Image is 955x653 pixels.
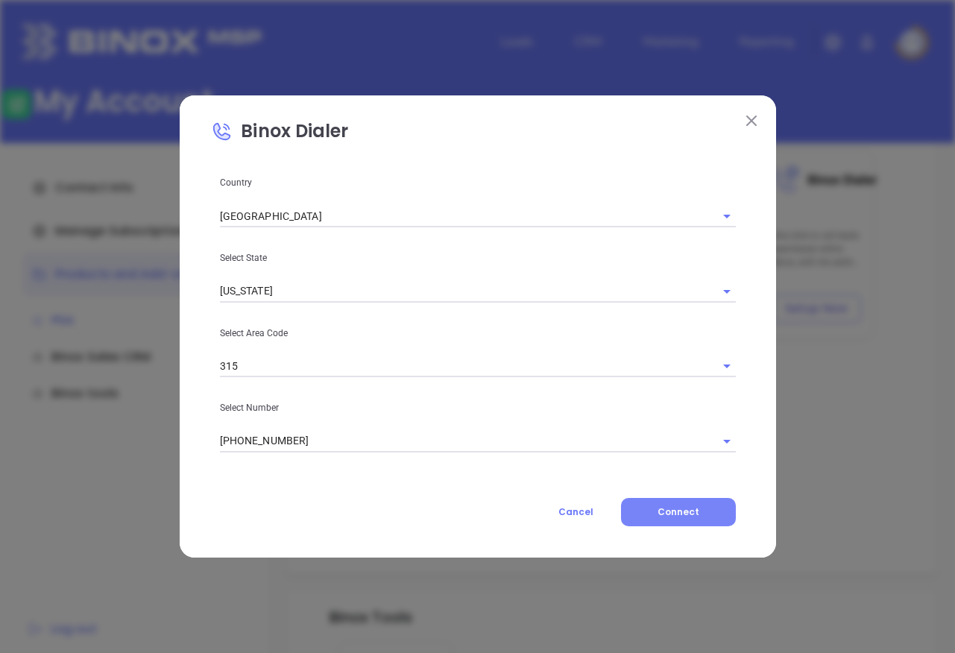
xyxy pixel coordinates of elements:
button: Open [716,356,737,376]
button: Connect [621,498,736,526]
p: Select Number [220,400,736,416]
span: Cancel [558,505,593,518]
p: Binox Dialer [211,118,745,152]
img: close modal [746,116,757,126]
p: Select State [220,250,736,266]
span: Connect [658,505,699,518]
button: Open [716,206,737,227]
p: Select Area Code [220,325,736,341]
button: Cancel [531,498,621,526]
button: Open [716,431,737,452]
p: Country [220,174,736,191]
button: Open [716,281,737,302]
